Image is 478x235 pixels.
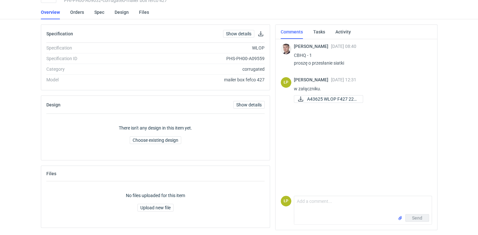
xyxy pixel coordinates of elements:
a: Activity [335,25,351,39]
div: Specification [46,45,134,51]
h2: Specification [46,31,73,36]
h2: Design [46,102,61,107]
button: Choose existing design [130,136,181,144]
div: Łukasz Postawa [281,196,291,206]
span: A43625 WLOP F427 220... [307,95,358,103]
div: mailer box fefco 427 [134,77,265,83]
a: Show details [233,101,265,109]
a: Comments [281,25,303,39]
a: A43625 WLOP F427 220... [294,95,363,103]
span: Upload new file [140,205,171,210]
a: Files [139,5,149,19]
span: Send [412,216,422,220]
span: [PERSON_NAME] [294,77,331,82]
button: Send [405,214,429,222]
figcaption: ŁP [281,196,291,206]
span: [PERSON_NAME] [294,44,331,49]
div: WLOP [134,45,265,51]
a: Spec [94,5,104,19]
figcaption: ŁP [281,77,291,88]
button: Download specification [257,30,265,38]
img: Maciej Sikora [281,44,291,54]
button: Upload new file [137,204,173,212]
div: Category [46,66,134,72]
div: Łukasz Postawa [281,77,291,88]
span: [DATE] 12:31 [331,77,356,82]
p: No files uploaded for this item [126,192,185,199]
p: CBHQ - 1 proszę o przesłanie siatki [294,51,427,67]
span: [DATE] 08:40 [331,44,356,49]
p: There isn't any design in this item yet. [119,125,192,131]
div: Model [46,77,134,83]
a: Overview [41,5,60,19]
a: Show details [223,30,254,38]
div: A43625 WLOP F427 220x220x145xE.pdf [294,95,358,103]
a: Tasks [313,25,325,39]
a: Design [115,5,129,19]
div: PHS-PH00-A09559 [134,55,265,62]
p: w załączniku. [294,85,427,93]
span: Choose existing design [133,138,178,142]
h2: Files [46,171,56,176]
div: corrugated [134,66,265,72]
a: Orders [70,5,84,19]
div: Specification ID [46,55,134,62]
